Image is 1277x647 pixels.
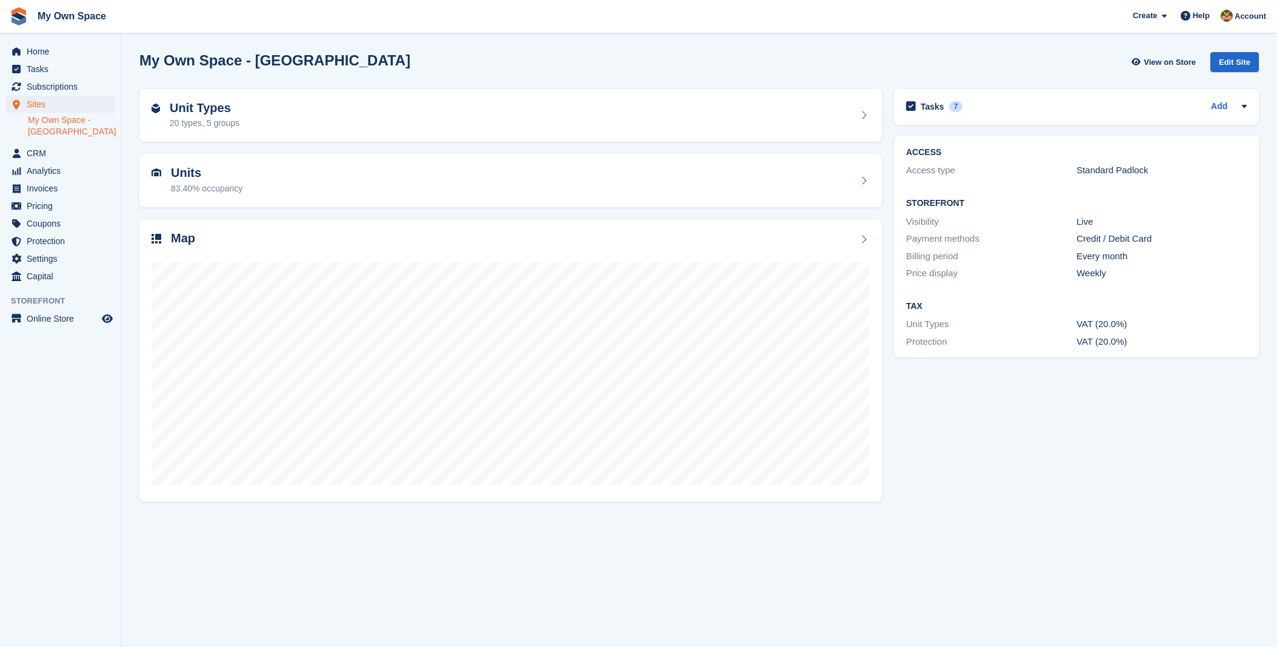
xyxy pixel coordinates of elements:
[1133,10,1157,22] span: Create
[27,78,99,95] span: Subscriptions
[27,197,99,214] span: Pricing
[1211,100,1227,114] a: Add
[1076,335,1247,349] div: VAT (20.0%)
[6,197,115,214] a: menu
[27,180,99,197] span: Invoices
[27,268,99,285] span: Capital
[1193,10,1210,22] span: Help
[6,233,115,250] a: menu
[152,234,161,244] img: map-icn-33ee37083ee616e46c38cad1a60f524a97daa1e2b2c8c0bc3eb3415660979fc1.svg
[6,145,115,162] a: menu
[1076,250,1247,264] div: Every month
[27,250,99,267] span: Settings
[6,215,115,232] a: menu
[6,162,115,179] a: menu
[171,231,195,245] h2: Map
[906,302,1247,311] h2: Tax
[906,164,1076,178] div: Access type
[171,166,242,180] h2: Units
[6,96,115,113] a: menu
[1144,56,1196,68] span: View on Store
[152,168,161,177] img: unit-icn-7be61d7bf1b0ce9d3e12c5938cc71ed9869f7b940bace4675aadf7bd6d80202e.svg
[6,61,115,78] a: menu
[152,104,160,113] img: unit-type-icn-2b2737a686de81e16bb02015468b77c625bbabd49415b5ef34ead5e3b44a266d.svg
[906,267,1076,280] div: Price display
[100,311,115,326] a: Preview store
[170,101,239,115] h2: Unit Types
[10,7,28,25] img: stora-icon-8386f47178a22dfd0bd8f6a31ec36ba5ce8667c1dd55bd0f319d3a0aa187defe.svg
[27,96,99,113] span: Sites
[1076,215,1247,229] div: Live
[6,78,115,95] a: menu
[1221,10,1233,22] img: Keely Collin
[906,199,1247,208] h2: Storefront
[139,219,882,502] a: Map
[1210,52,1259,72] div: Edit Site
[27,43,99,60] span: Home
[1076,232,1247,246] div: Credit / Debit Card
[170,117,239,130] div: 20 types, 5 groups
[906,148,1247,158] h2: ACCESS
[949,101,963,112] div: 7
[6,310,115,327] a: menu
[1210,52,1259,77] a: Edit Site
[6,250,115,267] a: menu
[27,215,99,232] span: Coupons
[1076,164,1247,178] div: Standard Padlock
[906,250,1076,264] div: Billing period
[139,154,882,207] a: Units 83.40% occupancy
[6,180,115,197] a: menu
[139,89,882,142] a: Unit Types 20 types, 5 groups
[921,101,944,112] h2: Tasks
[1076,267,1247,280] div: Weekly
[33,6,111,26] a: My Own Space
[906,215,1076,229] div: Visibility
[27,61,99,78] span: Tasks
[27,145,99,162] span: CRM
[28,114,115,138] a: My Own Space - [GEOGRAPHIC_DATA]
[6,268,115,285] a: menu
[906,317,1076,331] div: Unit Types
[906,232,1076,246] div: Payment methods
[6,43,115,60] a: menu
[1076,317,1247,331] div: VAT (20.0%)
[139,52,410,68] h2: My Own Space - [GEOGRAPHIC_DATA]
[906,335,1076,349] div: Protection
[171,182,242,195] div: 83.40% occupancy
[27,162,99,179] span: Analytics
[1130,52,1201,72] a: View on Store
[1235,10,1266,22] span: Account
[27,233,99,250] span: Protection
[11,295,121,307] span: Storefront
[27,310,99,327] span: Online Store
